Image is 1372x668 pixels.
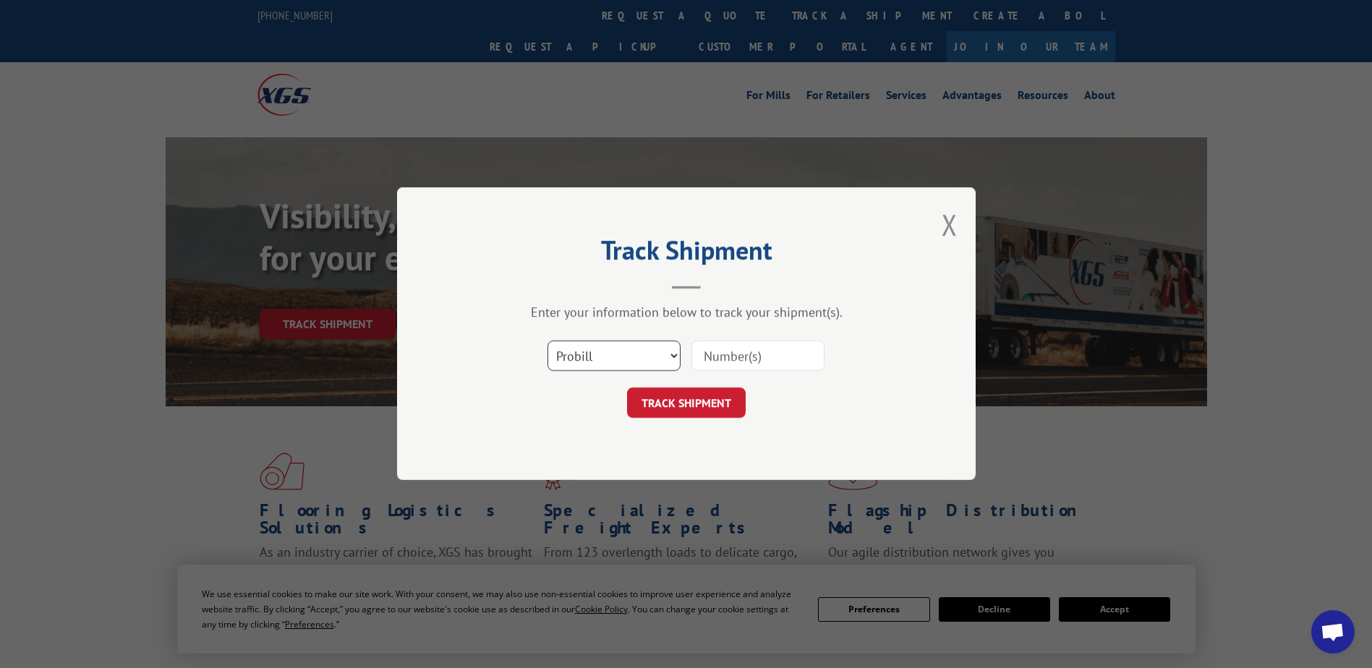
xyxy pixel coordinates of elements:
button: TRACK SHIPMENT [627,388,746,419]
input: Number(s) [691,341,825,372]
button: Close modal [942,205,958,244]
h2: Track Shipment [469,240,903,267]
div: Enter your information below to track your shipment(s). [469,304,903,321]
div: Open chat [1311,610,1355,654]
